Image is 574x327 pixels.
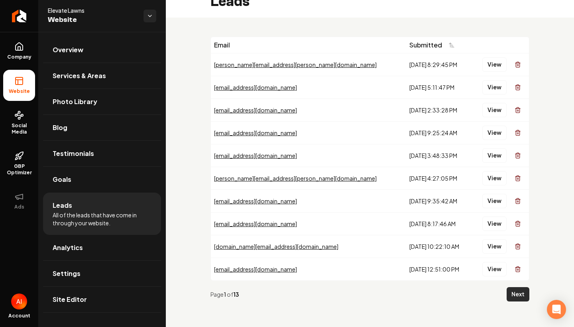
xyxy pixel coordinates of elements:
a: Blog [43,115,161,140]
span: Account [8,313,30,319]
span: Settings [53,269,81,278]
span: Overview [53,45,83,55]
button: View [482,239,507,254]
button: View [482,80,507,95]
a: Site Editor [43,287,161,312]
a: GBP Optimizer [3,145,35,182]
span: Blog [53,123,67,132]
span: Site Editor [53,295,87,304]
div: [DATE] 2:33:28 PM [409,106,468,114]
button: View [482,148,507,163]
div: [PERSON_NAME][EMAIL_ADDRESS][PERSON_NAME][DOMAIN_NAME] [214,174,403,182]
div: [DATE] 12:51:00 PM [409,265,468,273]
div: [EMAIL_ADDRESS][DOMAIN_NAME] [214,220,403,228]
a: Testimonials [43,141,161,166]
div: [PERSON_NAME][EMAIL_ADDRESS][PERSON_NAME][DOMAIN_NAME] [214,61,403,69]
span: GBP Optimizer [3,163,35,176]
button: View [482,126,507,140]
div: [DATE] 8:17:46 AM [409,220,468,228]
div: [DATE] 9:35:42 AM [409,197,468,205]
span: of [227,291,233,298]
span: Analytics [53,243,83,252]
button: View [482,57,507,72]
a: Company [3,35,35,67]
span: All of the leads that have come in through your website. [53,211,151,227]
a: Services & Areas [43,63,161,89]
strong: 1 [224,291,227,298]
div: [EMAIL_ADDRESS][DOMAIN_NAME] [214,197,403,205]
span: Photo Library [53,97,97,106]
div: Email [214,40,403,50]
div: [DATE] 10:22:10 AM [409,242,468,250]
button: View [482,171,507,185]
button: Submitted [409,38,460,52]
span: Website [48,14,137,26]
a: Settings [43,261,161,286]
div: [EMAIL_ADDRESS][DOMAIN_NAME] [214,129,403,137]
span: Submitted [409,40,442,50]
button: View [482,262,507,276]
strong: 13 [233,291,239,298]
div: [DATE] 4:27:05 PM [409,174,468,182]
div: [DATE] 8:29:45 PM [409,61,468,69]
div: [DATE] 9:25:24 AM [409,129,468,137]
button: Open user button [11,294,27,309]
button: View [482,194,507,208]
a: Analytics [43,235,161,260]
div: [EMAIL_ADDRESS][DOMAIN_NAME] [214,106,403,114]
div: [DATE] 3:48:33 PM [409,152,468,160]
img: Abdi Ismael [11,294,27,309]
a: Overview [43,37,161,63]
span: Testimonials [53,149,94,158]
span: Website [6,88,33,95]
div: Open Intercom Messenger [547,300,566,319]
img: Rebolt Logo [12,10,27,22]
button: View [482,103,507,117]
span: Elevate Lawns [48,6,137,14]
span: Company [4,54,35,60]
div: [DOMAIN_NAME][EMAIL_ADDRESS][DOMAIN_NAME] [214,242,403,250]
span: Page [210,291,224,298]
span: Leads [53,201,72,210]
a: Social Media [3,104,35,142]
div: [EMAIL_ADDRESS][DOMAIN_NAME] [214,83,403,91]
span: Services & Areas [53,71,106,81]
button: Ads [3,185,35,217]
span: Social Media [3,122,35,135]
div: [EMAIL_ADDRESS][DOMAIN_NAME] [214,152,403,160]
button: Next [507,287,529,301]
span: Ads [11,204,28,210]
span: Goals [53,175,71,184]
a: Goals [43,167,161,192]
div: [EMAIL_ADDRESS][DOMAIN_NAME] [214,265,403,273]
div: [DATE] 5:11:47 PM [409,83,468,91]
a: Photo Library [43,89,161,114]
button: View [482,217,507,231]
